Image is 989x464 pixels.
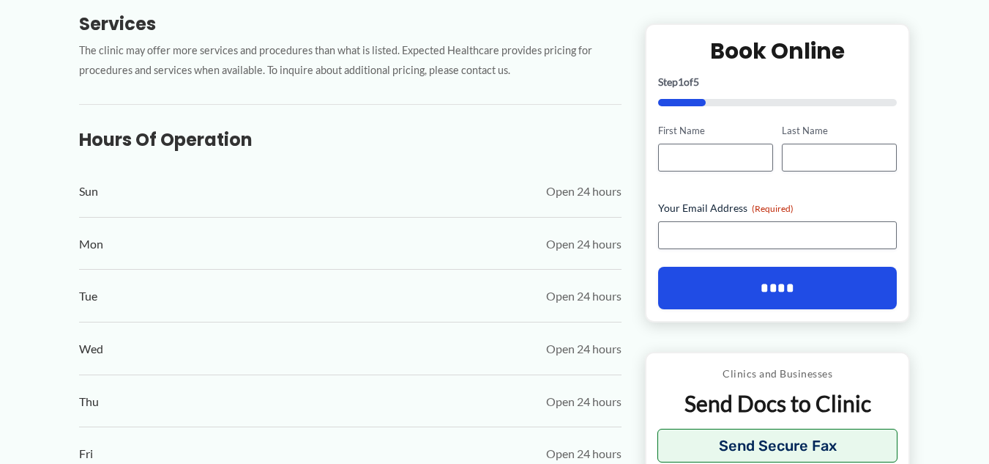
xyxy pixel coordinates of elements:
p: Clinics and Businesses [657,364,898,383]
span: Mon [79,233,103,255]
label: Your Email Address [658,201,897,216]
p: Send Docs to Clinic [657,389,898,418]
span: Tue [79,285,97,307]
span: Wed [79,338,103,360]
h3: Hours of Operation [79,128,622,151]
span: Open 24 hours [546,233,622,255]
label: First Name [658,124,773,138]
p: The clinic may offer more services and procedures than what is listed. Expected Healthcare provid... [79,41,622,81]
span: Open 24 hours [546,285,622,307]
span: 1 [678,76,684,88]
span: Open 24 hours [546,338,622,360]
label: Last Name [782,124,897,138]
h2: Book Online [658,37,897,65]
span: Open 24 hours [546,391,622,413]
span: Thu [79,391,99,413]
button: Send Secure Fax [657,429,898,463]
h3: Services [79,12,622,35]
p: Step of [658,77,897,87]
span: Sun [79,180,98,202]
span: Open 24 hours [546,180,622,202]
span: 5 [693,76,699,88]
span: (Required) [752,203,794,214]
